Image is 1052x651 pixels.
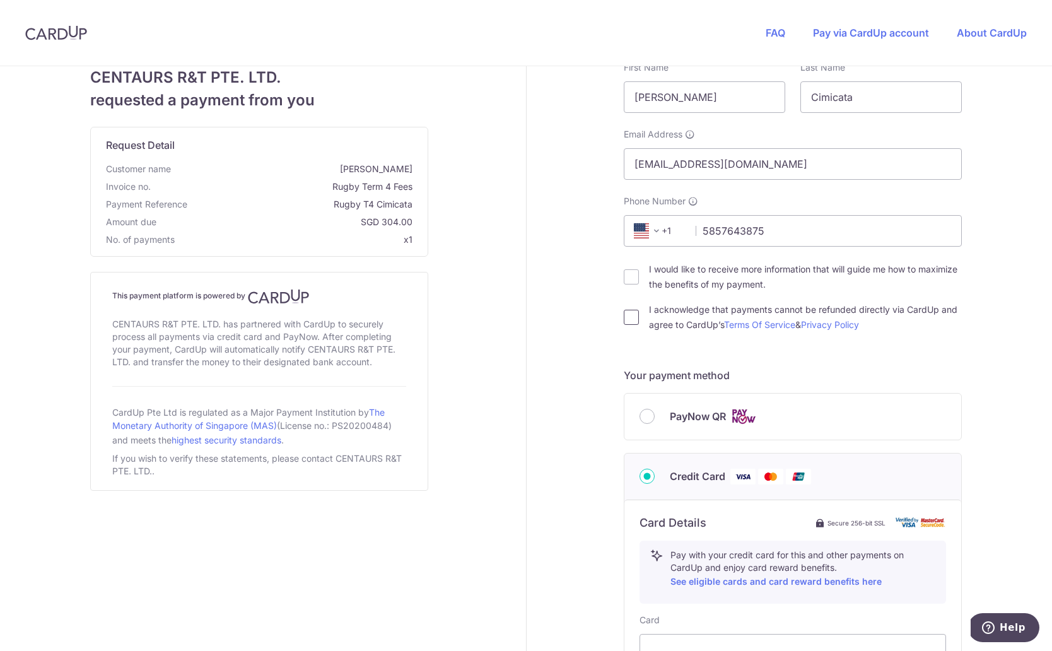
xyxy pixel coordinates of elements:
[624,61,669,74] label: First Name
[670,409,726,424] span: PayNow QR
[640,614,660,626] label: Card
[624,195,686,208] span: Phone Number
[106,233,175,246] span: No. of payments
[724,319,795,330] a: Terms Of Service
[106,180,151,193] span: Invoice no.
[624,368,962,383] h5: Your payment method
[106,216,156,228] span: Amount due
[192,198,412,211] span: Rugby T4 Cimicata
[112,402,406,450] div: CardUp Pte Ltd is regulated as a Major Payment Institution by (License no.: PS20200484) and meets...
[248,289,310,304] img: CardUp
[670,576,882,587] a: See eligible cards and card reward benefits here
[624,81,785,113] input: First name
[176,163,412,175] span: [PERSON_NAME]
[640,469,946,484] div: Credit Card Visa Mastercard Union Pay
[786,469,811,484] img: Union Pay
[90,89,428,112] span: requested a payment from you
[758,469,783,484] img: Mastercard
[800,61,845,74] label: Last Name
[624,128,682,141] span: Email Address
[161,216,412,228] span: SGD 304.00
[156,180,412,193] span: Rugby Term 4 Fees
[112,289,406,304] h4: This payment platform is powered by
[649,302,962,332] label: I acknowledge that payments cannot be refunded directly via CardUp and agree to CardUp’s &
[813,26,929,39] a: Pay via CardUp account
[640,409,946,425] div: PayNow QR Cards logo
[971,613,1039,645] iframe: Opens a widget where you can find more information
[172,435,281,445] a: highest security standards
[630,223,687,238] span: +1
[670,469,725,484] span: Credit Card
[112,450,406,480] div: If you wish to verify these statements, please contact CENTAURS R&T PTE. LTD..
[640,515,706,531] h6: Card Details
[624,148,962,180] input: Email address
[731,409,756,425] img: Cards logo
[670,549,935,589] p: Pay with your credit card for this and other payments on CardUp and enjoy card reward benefits.
[106,139,175,151] span: translation missing: en.request_detail
[766,26,785,39] a: FAQ
[634,223,664,238] span: +1
[827,518,885,528] span: Secure 256-bit SSL
[112,315,406,371] div: CENTAURS R&T PTE. LTD. has partnered with CardUp to securely process all payments via credit card...
[957,26,1027,39] a: About CardUp
[25,25,87,40] img: CardUp
[106,163,171,175] span: Customer name
[649,262,962,292] label: I would like to receive more information that will guide me how to maximize the benefits of my pa...
[404,234,412,245] span: x1
[730,469,756,484] img: Visa
[106,199,187,209] span: translation missing: en.payment_reference
[801,319,859,330] a: Privacy Policy
[896,517,946,528] img: card secure
[90,66,428,89] span: CENTAURS R&T PTE. LTD.
[800,81,962,113] input: Last name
